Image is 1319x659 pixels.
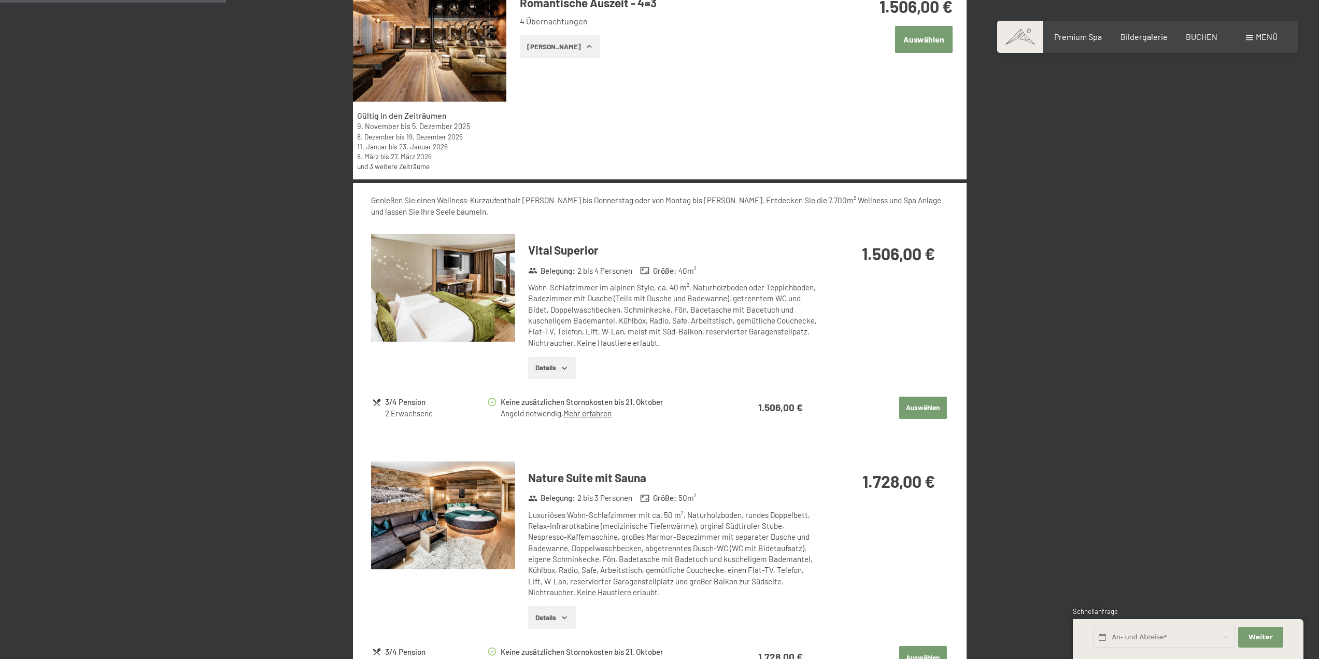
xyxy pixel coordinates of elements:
strong: 1.506,00 € [758,401,803,413]
div: Keine zusätzlichen Stornokosten bis 21. Oktober [501,646,716,658]
div: Luxuriöses Wohn-Schlafzimmer mit ca. 50 m², Naturholzboden, rundes Doppelbett, Relax-Infrarotkabi... [528,510,818,598]
div: bis [357,132,501,142]
a: Bildergalerie [1121,32,1168,41]
button: [PERSON_NAME] [520,35,600,58]
strong: Gültig in den Zeiträumen [357,110,447,120]
a: Mehr erfahren [563,409,612,418]
time: 11.01.2026 [357,142,387,151]
time: 09.11.2025 [357,122,399,131]
time: 23.01.2026 [399,142,448,151]
a: BUCHEN [1186,32,1217,41]
button: Auswählen [899,397,947,419]
time: 05.12.2025 [412,122,470,131]
div: 3/4 Pension [385,396,486,408]
h3: Nature Suite mit Sauna [528,470,818,486]
strong: Größe : [640,265,676,276]
h3: Vital Superior [528,242,818,258]
time: 08.03.2026 [357,152,379,161]
div: 3/4 Pension [385,646,486,658]
strong: Belegung : [528,265,575,276]
button: Details [528,357,575,380]
time: 19.12.2025 [406,132,463,141]
img: mss_renderimg.php [371,234,515,342]
span: Schnellanfrage [1073,607,1118,615]
button: Details [528,606,575,629]
div: bis [357,142,501,151]
div: bis [357,151,501,161]
span: 2 bis 4 Personen [577,265,632,276]
strong: Größe : [640,493,676,503]
div: bis [357,121,501,132]
div: Angeld notwendig. [501,408,716,419]
span: Menü [1256,32,1278,41]
strong: 1.506,00 € [862,244,935,263]
li: 4 Übernachtungen [520,16,828,27]
time: 27.03.2026 [391,152,432,161]
strong: 1.728,00 € [862,471,935,491]
button: Auswählen [895,26,953,52]
span: Weiter [1249,633,1273,642]
a: Premium Spa [1054,32,1102,41]
img: mss_renderimg.php [371,461,515,570]
div: 2 Erwachsene [385,408,486,419]
time: 08.12.2025 [357,132,394,141]
div: Wohn-Schlafzimmer im alpinen Style, ca. 40 m², Naturholzboden oder Teppichboden, Badezimmer mit D... [528,282,818,348]
span: 2 bis 3 Personen [577,493,632,503]
a: und 3 weitere Zeiträume [357,162,430,171]
button: Weiter [1238,627,1283,648]
strong: Belegung : [528,493,575,503]
span: 40 m² [678,265,697,276]
span: 50 m² [678,493,697,503]
div: Keine zusätzlichen Stornokosten bis 21. Oktober [501,396,716,408]
div: Genießen Sie einen Wellness-Kurzaufenthalt [PERSON_NAME] bis Donnerstag oder von Montag bis [PERS... [371,195,948,217]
